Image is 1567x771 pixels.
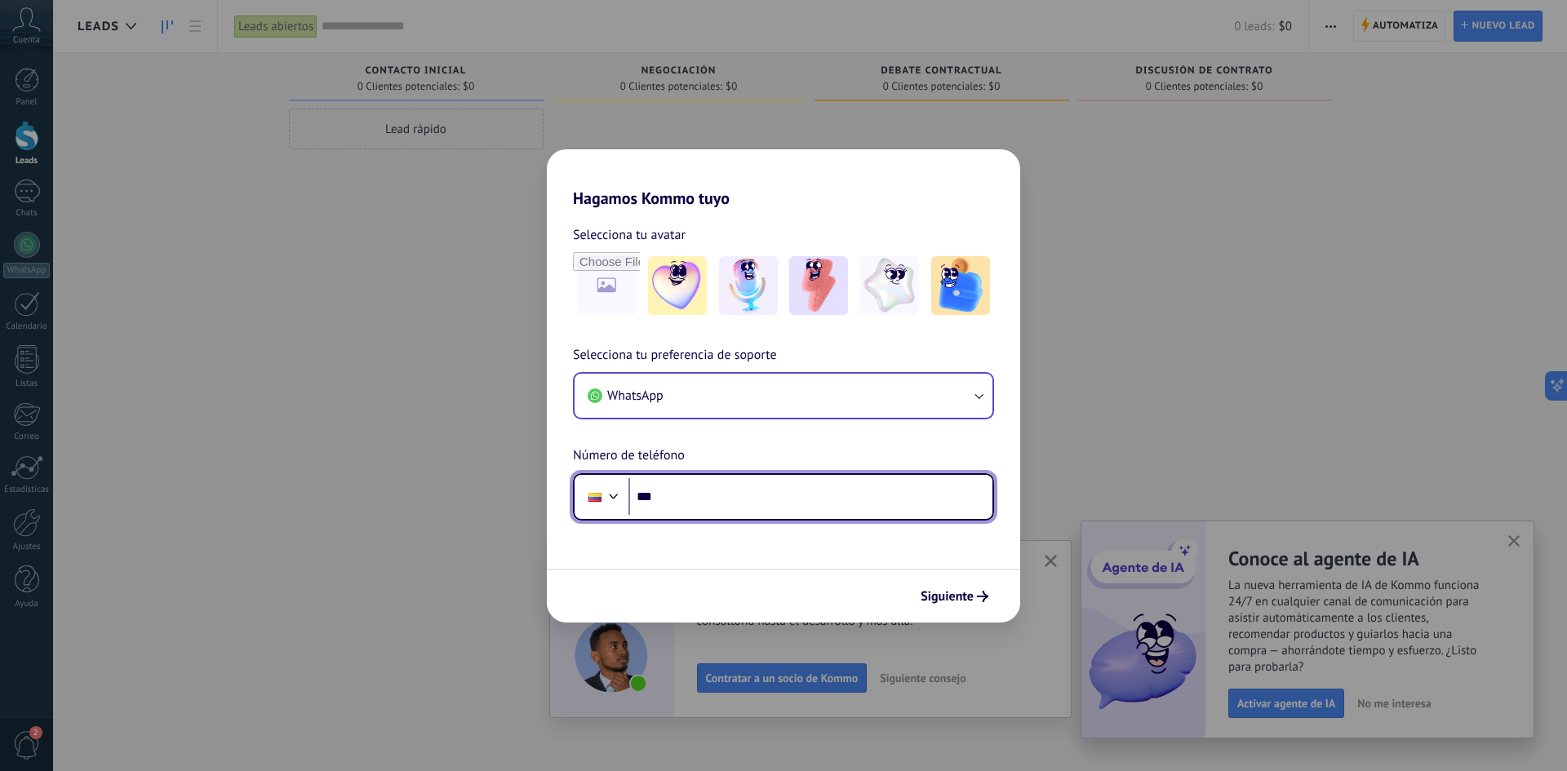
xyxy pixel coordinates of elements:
img: -3.jpeg [789,256,848,315]
img: -5.jpeg [931,256,990,315]
button: WhatsApp [575,374,992,418]
h2: Hagamos Kommo tuyo [547,149,1020,208]
span: Selecciona tu preferencia de soporte [573,345,777,366]
img: -4.jpeg [860,256,919,315]
div: Colombia: + 57 [579,480,610,514]
img: -2.jpeg [719,256,778,315]
span: WhatsApp [607,388,664,404]
span: Número de teléfono [573,445,685,467]
button: Siguiente [913,583,996,610]
span: Selecciona tu avatar [573,224,686,246]
span: Siguiente [921,591,974,602]
img: -1.jpeg [648,256,707,315]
